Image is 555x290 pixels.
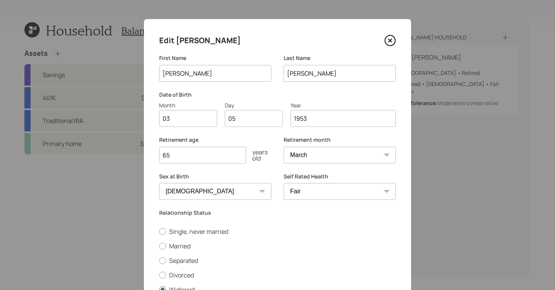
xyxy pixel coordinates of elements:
label: First Name [159,54,271,62]
label: Retirement month [284,136,396,144]
label: Relationship Status [159,209,396,217]
div: Month [159,101,217,109]
div: years old [246,149,271,161]
label: Divorced [159,271,396,279]
label: Sex at Birth [159,173,271,180]
label: Single, never married [159,227,396,236]
label: Married [159,242,396,250]
label: Retirement age [159,136,271,144]
div: Day [225,101,283,109]
input: Month [159,110,217,127]
label: Self Rated Health [284,173,396,180]
h4: Edit [PERSON_NAME] [159,34,241,47]
label: Separated [159,256,396,265]
label: Date of Birth [159,91,396,99]
div: Year [290,101,396,109]
input: Year [290,110,396,127]
label: Last Name [284,54,396,62]
input: Day [225,110,283,127]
